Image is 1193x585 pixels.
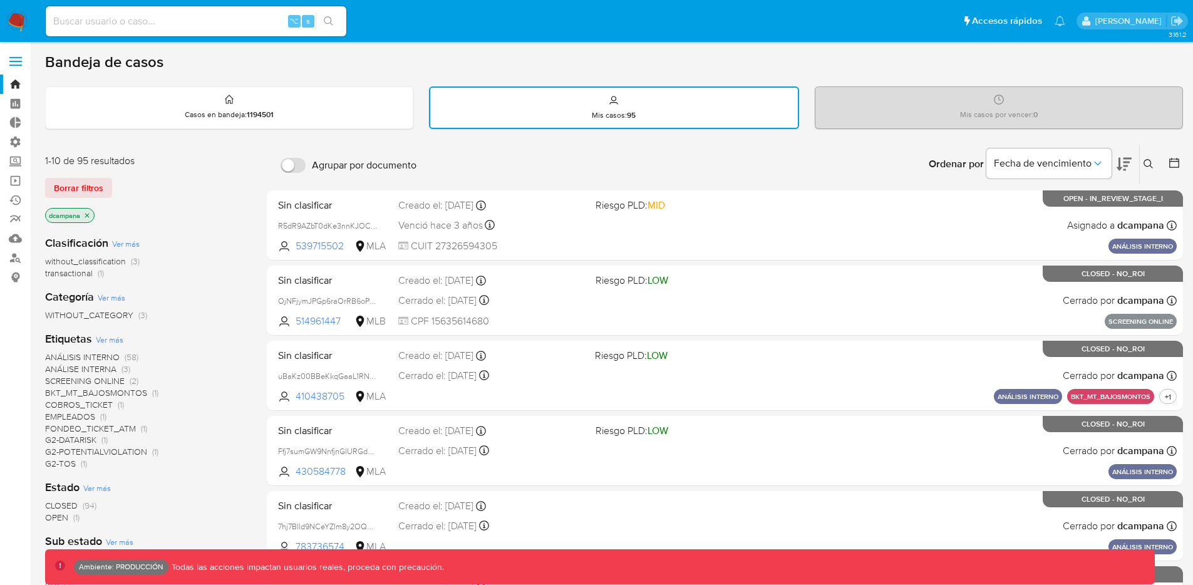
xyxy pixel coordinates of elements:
button: search-icon [316,13,341,30]
input: Buscar usuario o caso... [46,13,346,29]
p: david.campana@mercadolibre.com [1095,15,1166,27]
a: Notificaciones [1055,16,1065,26]
span: ⌥ [289,15,299,27]
a: Salir [1170,14,1184,28]
p: Ambiente: PRODUCCIÓN [79,564,163,569]
p: Todas las acciones impactan usuarios reales, proceda con precaución. [168,561,444,573]
span: s [306,15,310,27]
span: Accesos rápidos [972,14,1042,28]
